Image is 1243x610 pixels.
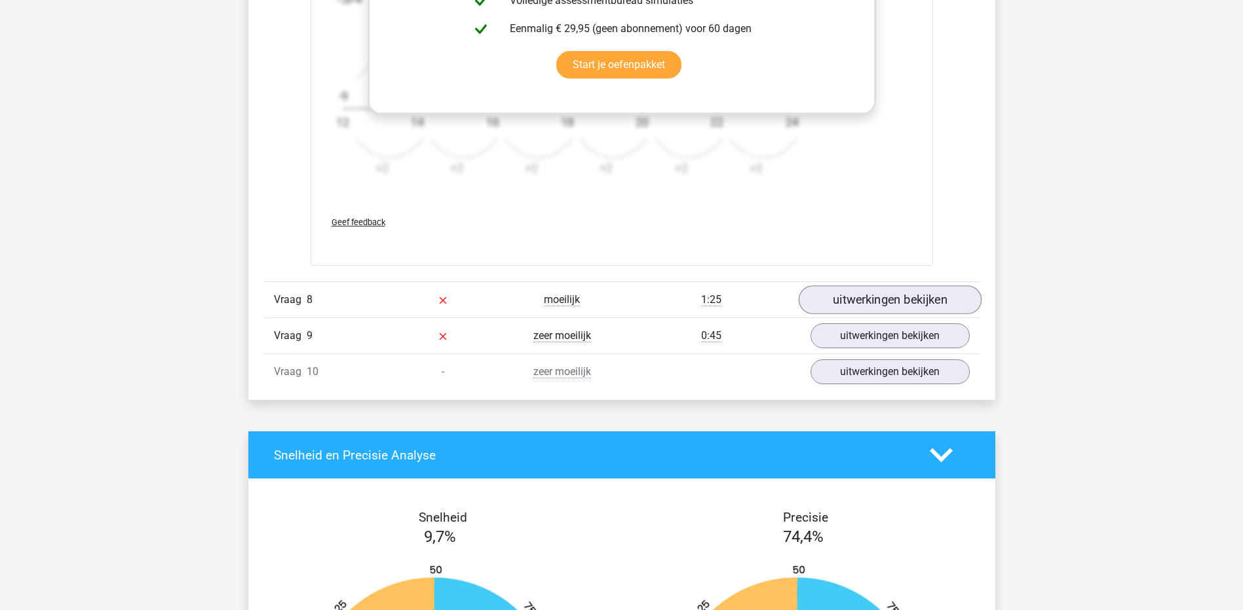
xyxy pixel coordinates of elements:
[337,89,347,103] text: -9
[307,329,313,342] span: 9
[274,448,910,463] h4: Snelheid en Precisie Analyse
[274,364,307,380] span: Vraag
[750,161,763,175] text: +2
[675,161,688,175] text: +2
[785,115,798,129] text: 24
[332,217,385,227] span: Geef feedback
[307,293,313,306] span: 8
[274,292,307,308] span: Vraag
[556,51,681,79] a: Start je oefenpakket
[560,115,573,129] text: 18
[375,161,389,175] text: +2
[637,510,975,525] h4: Precisie
[450,161,463,175] text: +2
[783,528,824,546] span: 74,4%
[544,293,580,306] span: moeilijk
[383,364,503,380] div: -
[336,115,349,129] text: 12
[307,365,318,378] span: 10
[424,528,456,546] span: 9,7%
[486,115,499,129] text: 16
[798,285,981,314] a: uitwerkingen bekijken
[533,329,591,342] span: zeer moeilijk
[636,115,649,129] text: 20
[274,510,612,525] h4: Snelheid
[274,328,307,344] span: Vraag
[701,329,721,342] span: 0:45
[811,359,970,384] a: uitwerkingen bekijken
[600,161,613,175] text: +2
[525,161,538,175] text: +2
[811,323,970,348] a: uitwerkingen bekijken
[533,365,591,378] span: zeer moeilijk
[411,115,424,129] text: 14
[701,293,721,306] span: 1:25
[710,115,723,129] text: 22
